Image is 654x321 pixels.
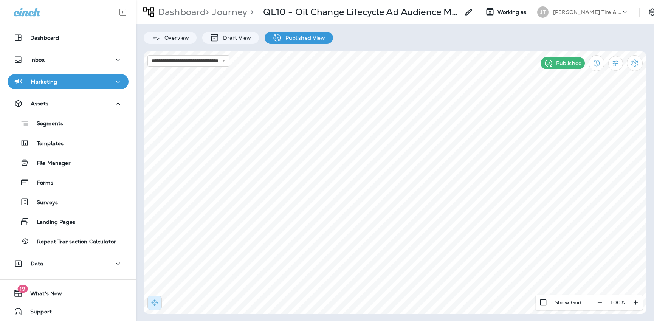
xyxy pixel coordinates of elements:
button: Dashboard [8,30,129,45]
button: Assets [8,96,129,111]
p: Journey [209,6,247,18]
p: Assets [31,101,48,107]
p: Landing Pages [29,219,75,226]
p: Published [556,60,582,66]
button: Settings [627,55,643,71]
p: Templates [29,140,64,147]
p: Segments [29,120,63,128]
button: Inbox [8,52,129,67]
span: What's New [23,290,62,299]
button: Repeat Transaction Calculator [8,233,129,249]
p: > [247,6,254,18]
button: Data [8,256,129,271]
button: Templates [8,135,129,151]
button: View Changelog [589,55,604,71]
div: JT [537,6,549,18]
p: Overview [161,35,189,41]
button: Segments [8,115,129,131]
p: Dashboard > [155,6,209,18]
p: Surveys [29,199,58,206]
span: Working as: [497,9,530,16]
button: Collapse Sidebar [112,5,133,20]
p: File Manager [29,160,71,167]
p: Draft View [219,35,251,41]
p: Inbox [30,57,45,63]
button: Surveys [8,194,129,210]
p: Dashboard [30,35,59,41]
p: Show Grid [555,299,581,305]
p: Published View [282,35,325,41]
button: Filter Statistics [608,56,623,71]
p: QL10 - Oil Change Lifecycle Ad Audience Management - [PERSON_NAME] [263,6,460,18]
button: Marketing [8,74,129,89]
p: [PERSON_NAME] Tire & Auto [553,9,621,15]
button: Support [8,304,129,319]
p: Data [31,261,43,267]
button: 19What's New [8,286,129,301]
span: 19 [17,285,28,293]
span: Support [23,309,52,318]
p: Forms [29,180,53,187]
button: File Manager [8,155,129,171]
p: Marketing [31,79,57,85]
div: QL10 - Oil Change Lifecycle Ad Audience Management - Jensen [263,6,460,18]
button: Forms [8,174,129,190]
p: Repeat Transaction Calculator [29,239,116,246]
p: 100 % [611,299,625,305]
button: Landing Pages [8,214,129,230]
